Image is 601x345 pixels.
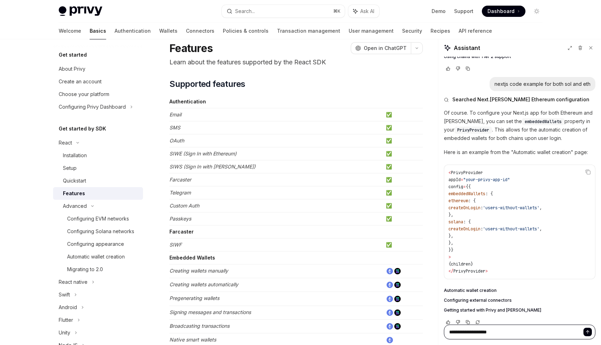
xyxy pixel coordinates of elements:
a: Create an account [53,75,143,88]
div: Migrating to 2.0 [67,265,103,274]
span: 'users-without-wallets' [483,205,539,211]
button: Toggle dark mode [531,6,542,17]
span: children [451,261,471,267]
button: Searched Next.[PERSON_NAME] Ethereum configuration [444,96,595,103]
a: Configuring appearance [53,238,143,250]
div: Configuring EVM networks [67,215,129,223]
em: Creating wallets manually [169,268,228,274]
span: : [480,205,483,211]
div: Swift [59,290,70,299]
div: Configuring Privy Dashboard [59,103,126,111]
button: Ask AI [348,5,379,18]
span: Ask AI [360,8,374,15]
span: {{ [466,184,471,190]
img: ethereum.png [387,296,393,302]
a: Installation [53,149,143,162]
a: Automatic wallet creation [53,250,143,263]
span: ⌘ K [333,8,341,14]
em: Native smart wallets [169,337,216,343]
span: Configuring external connectors [444,298,512,303]
em: Email [169,111,181,117]
span: , [539,205,542,211]
span: Using chains with Tier 2 support [444,54,511,59]
span: > [448,254,451,260]
td: ✅ [383,238,423,251]
a: Setup [53,162,143,174]
span: : [480,226,483,232]
button: Send message [583,328,592,336]
a: Configuring Solana networks [53,225,143,238]
em: Telegram [169,190,191,196]
td: ✅ [383,212,423,225]
div: Quickstart [63,177,86,185]
span: Getting started with Privy and [PERSON_NAME] [444,307,541,313]
span: solana [448,219,463,225]
img: light logo [59,6,102,16]
img: ethereum.png [387,309,393,316]
span: = [461,177,463,183]
div: Search... [235,7,255,15]
a: Quickstart [53,174,143,187]
img: solana.png [394,268,401,274]
span: Assistant [454,44,480,52]
p: Learn about the features supported by the React SDK [169,57,423,67]
img: solana.png [394,282,401,288]
em: Broadcasting transactions [169,323,230,329]
span: embeddedWallets [448,191,485,197]
div: Create an account [59,77,102,86]
strong: Embedded Wallets [169,255,215,261]
em: Custom Auth [169,203,199,209]
td: ✅ [383,147,423,160]
a: Features [53,187,143,200]
a: API reference [459,23,492,39]
em: Farcaster [169,177,191,183]
a: Automatic wallet creation [444,288,595,293]
div: Android [59,303,77,312]
a: Basics [90,23,106,39]
span: } [471,261,473,267]
span: : { [485,191,493,197]
a: Demo [432,8,446,15]
div: Installation [63,151,87,160]
td: ✅ [383,160,423,173]
button: Open in ChatGPT [351,42,411,54]
em: SIWF [169,242,182,248]
span: { [448,261,451,267]
p: Here is an example from the "Automatic wallet creation" page: [444,148,595,156]
a: Wallets [159,23,177,39]
h5: Get started [59,51,87,59]
a: Configuring external connectors [444,298,595,303]
em: OAuth [169,138,184,143]
div: Setup [63,164,77,172]
span: PrivyProvider [453,268,485,274]
button: Copy the contents from the code block [583,167,593,177]
span: PrivyProvider [457,127,489,133]
span: Automatic wallet creation [444,288,497,293]
a: Using chains with Tier 2 support [444,54,595,59]
img: ethereum.png [387,323,393,330]
em: Passkeys [169,216,191,222]
div: Configuring appearance [67,240,124,248]
a: Security [402,23,422,39]
img: solana.png [394,309,401,316]
em: Pregenerating wallets [169,295,219,301]
span: : { [468,198,476,204]
span: 'users-without-wallets' [483,226,539,232]
span: createOnLogin [448,205,480,211]
span: embeddedWallets [525,119,562,124]
em: Creating wallets automatically [169,281,238,287]
span: }, [448,240,453,246]
h5: Get started by SDK [59,124,106,133]
em: Signing messages and transactions [169,309,251,315]
em: SMS [169,124,180,130]
div: Automatic wallet creation [67,253,125,261]
img: ethereum.png [387,282,393,288]
span: createOnLogin [448,226,480,232]
div: Unity [59,328,70,337]
td: ✅ [383,108,423,121]
a: Choose your platform [53,88,143,101]
strong: Authentication [169,98,206,104]
h1: Features [169,42,213,55]
span: }, [448,212,453,218]
a: Recipes [431,23,450,39]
